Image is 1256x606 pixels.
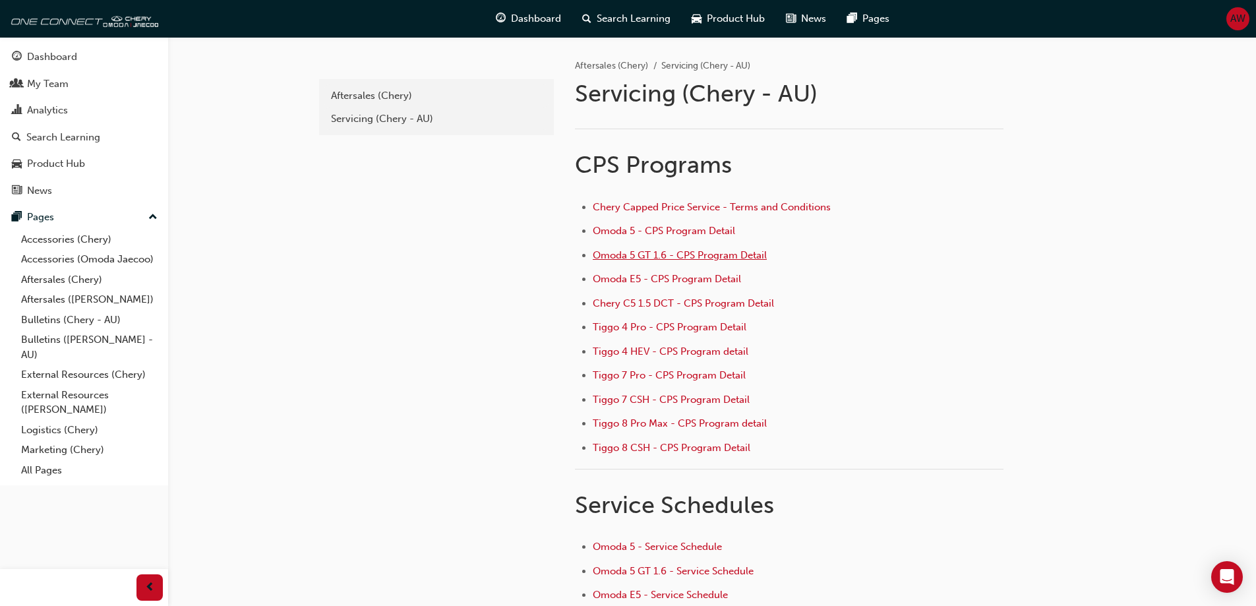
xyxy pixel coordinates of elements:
[485,5,572,32] a: guage-iconDashboard
[5,98,163,123] a: Analytics
[593,442,750,454] a: Tiggo 8 CSH - CPS Program Detail
[593,417,767,429] a: Tiggo 8 Pro Max - CPS Program detail
[16,229,163,250] a: Accessories (Chery)
[801,11,826,26] span: News
[26,130,100,145] div: Search Learning
[862,11,889,26] span: Pages
[12,78,22,90] span: people-icon
[5,152,163,176] a: Product Hub
[16,385,163,420] a: External Resources ([PERSON_NAME])
[5,72,163,96] a: My Team
[511,11,561,26] span: Dashboard
[593,273,741,285] a: Omoda E5 - CPS Program Detail
[593,321,746,333] a: Tiggo 4 Pro - CPS Program Detail
[16,365,163,385] a: External Resources (Chery)
[12,212,22,224] span: pages-icon
[1230,11,1245,26] span: AW
[324,84,549,107] a: Aftersales (Chery)
[593,249,767,261] a: Omoda 5 GT 1.6 - CPS Program Detail
[775,5,837,32] a: news-iconNews
[575,79,1007,108] h1: Servicing (Chery - AU)
[582,11,591,27] span: search-icon
[575,60,648,71] a: Aftersales (Chery)
[16,460,163,481] a: All Pages
[593,297,774,309] a: Chery C5 1.5 DCT - CPS Program Detail
[5,205,163,229] button: Pages
[145,580,155,596] span: prev-icon
[692,11,702,27] span: car-icon
[5,45,163,69] a: Dashboard
[27,210,54,225] div: Pages
[593,346,748,357] a: Tiggo 4 HEV - CPS Program detail
[847,11,857,27] span: pages-icon
[597,11,671,26] span: Search Learning
[1226,7,1249,30] button: AW
[593,589,728,601] a: Omoda E5 - Service Schedule
[593,541,722,553] a: Omoda 5 - Service Schedule
[27,49,77,65] div: Dashboard
[27,103,68,118] div: Analytics
[5,42,163,205] button: DashboardMy TeamAnalyticsSearch LearningProduct HubNews
[16,289,163,310] a: Aftersales ([PERSON_NAME])
[593,225,735,237] a: Omoda 5 - CPS Program Detail
[837,5,900,32] a: pages-iconPages
[593,201,831,213] a: Chery Capped Price Service - Terms and Conditions
[16,249,163,270] a: Accessories (Omoda Jaecoo)
[593,394,750,406] a: Tiggo 7 CSH - CPS Program Detail
[572,5,681,32] a: search-iconSearch Learning
[27,76,69,92] div: My Team
[661,59,750,74] li: Servicing (Chery - AU)
[5,179,163,203] a: News
[707,11,765,26] span: Product Hub
[331,111,542,127] div: Servicing (Chery - AU)
[575,150,732,179] span: CPS Programs
[12,158,22,170] span: car-icon
[16,440,163,460] a: Marketing (Chery)
[12,132,21,144] span: search-icon
[12,51,22,63] span: guage-icon
[16,420,163,440] a: Logistics (Chery)
[575,491,774,519] span: Service Schedules
[16,270,163,290] a: Aftersales (Chery)
[593,565,754,577] a: Omoda 5 GT 1.6 - Service Schedule
[593,369,746,381] a: Tiggo 7 Pro - CPS Program Detail
[496,11,506,27] span: guage-icon
[5,125,163,150] a: Search Learning
[12,185,22,197] span: news-icon
[16,310,163,330] a: Bulletins (Chery - AU)
[331,88,542,104] div: Aftersales (Chery)
[27,156,85,171] div: Product Hub
[12,105,22,117] span: chart-icon
[148,209,158,226] span: up-icon
[1211,561,1243,593] div: Open Intercom Messenger
[324,107,549,131] a: Servicing (Chery - AU)
[16,330,163,365] a: Bulletins ([PERSON_NAME] - AU)
[681,5,775,32] a: car-iconProduct Hub
[786,11,796,27] span: news-icon
[7,5,158,32] img: oneconnect
[27,183,52,198] div: News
